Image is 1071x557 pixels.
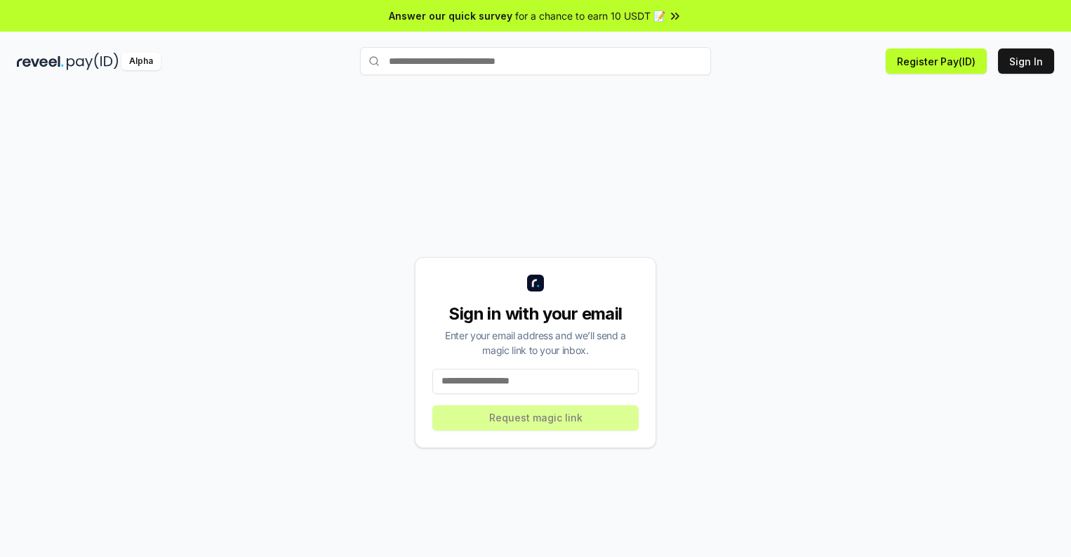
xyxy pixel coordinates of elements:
div: Enter your email address and we’ll send a magic link to your inbox. [432,328,639,358]
div: Sign in with your email [432,303,639,325]
div: Alpha [121,53,161,70]
img: reveel_dark [17,53,64,70]
span: for a chance to earn 10 USDT 📝 [515,8,665,23]
img: logo_small [527,275,544,291]
button: Register Pay(ID) [886,48,987,74]
span: Answer our quick survey [389,8,512,23]
button: Sign In [998,48,1054,74]
img: pay_id [67,53,119,70]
